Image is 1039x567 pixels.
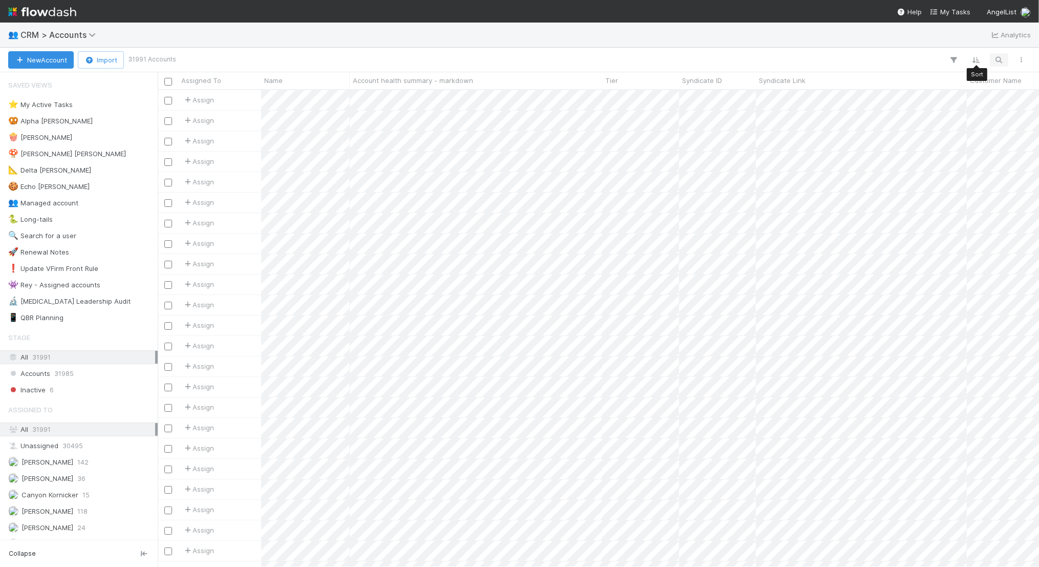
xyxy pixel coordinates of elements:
span: Assign [182,525,214,535]
span: 📱 [8,313,18,322]
span: Assigned To [181,75,221,86]
input: Toggle Row Selected [164,343,172,350]
span: Assign [182,423,214,433]
span: 6 [50,384,54,396]
input: Toggle Row Selected [164,281,172,289]
button: Import [78,51,124,69]
div: Managed account [8,197,78,209]
input: Toggle Row Selected [164,138,172,145]
input: Toggle Row Selected [164,445,172,453]
img: avatar_6cb813a7-f212-4ca3-9382-463c76e0b247.png [8,539,18,549]
div: [MEDICAL_DATA] Leadership Audit [8,295,131,308]
div: [PERSON_NAME] [8,131,72,144]
span: Syndicate ID [682,75,722,86]
span: 47 [77,538,85,551]
span: Tier [605,75,618,86]
a: Analytics [990,29,1031,41]
span: 31991 [32,351,51,364]
span: Assign [182,218,214,228]
span: 15 [82,489,90,501]
input: Toggle Row Selected [164,199,172,207]
span: My Tasks [930,8,970,16]
span: Assign [182,238,214,248]
span: [PERSON_NAME] [22,523,73,532]
div: Update VFirm Front Rule [8,262,98,275]
span: ⭐ [8,100,18,109]
span: Assign [182,341,214,351]
span: Assign [182,545,214,556]
input: Toggle Row Selected [164,466,172,473]
img: avatar_9d20afb4-344c-4512-8880-fee77f5fe71b.png [8,473,18,484]
input: Toggle Row Selected [164,527,172,535]
span: 142 [77,456,89,469]
input: Toggle Row Selected [164,548,172,555]
span: Assign [182,95,214,105]
span: 🥨 [8,116,18,125]
input: Toggle All Rows Selected [164,78,172,86]
span: Assign [182,361,214,371]
input: Toggle Row Selected [164,179,172,186]
span: Saved Views [8,75,52,95]
span: Assign [182,464,214,474]
span: 24 [77,521,86,534]
img: avatar_60e5bba5-e4c9-4ca2-8b5c-d649d5645218.png [8,506,18,516]
span: Assign [182,300,214,310]
span: Assign [182,279,214,289]
input: Toggle Row Selected [164,507,172,514]
input: Toggle Row Selected [164,302,172,309]
span: Assign [182,259,214,269]
input: Toggle Row Selected [164,220,172,227]
img: avatar_8fe3758e-7d23-4e6b-a9f5-b81892974716.png [8,522,18,533]
span: Assign [182,484,214,494]
span: 🍿 [8,133,18,141]
span: 👥 [8,30,18,39]
div: Help [897,7,922,17]
div: Renewal Notes [8,246,69,259]
span: Accounts [8,367,50,380]
input: Toggle Row Selected [164,384,172,391]
span: Syndicate Link [759,75,805,86]
div: Assign [182,320,214,330]
div: Search for a user [8,229,76,242]
input: Toggle Row Selected [164,363,172,371]
div: My Active Tasks [8,98,73,111]
span: 🚀 [8,247,18,256]
span: 🐍 [8,215,18,223]
span: Collapse [9,549,36,558]
div: QBR Planning [8,311,63,324]
div: Long-tails [8,213,53,226]
div: Assign [182,177,214,187]
input: Toggle Row Selected [164,322,172,330]
span: [PERSON_NAME] [22,507,73,515]
img: avatar_d1f4bd1b-0b26-4d9b-b8ad-69b413583d95.png [8,490,18,500]
div: Alpha [PERSON_NAME] [8,115,93,128]
div: Assign [182,382,214,392]
input: Toggle Row Selected [164,158,172,166]
input: Toggle Row Selected [164,486,172,494]
img: avatar_f32b584b-9fa7-42e4-bca2-ac5b6bf32423.png [1021,7,1031,17]
span: 🔍 [8,231,18,240]
span: Inactive [8,384,46,396]
span: 🔬 [8,297,18,305]
span: 118 [77,505,88,518]
span: Assign [182,402,214,412]
span: Assign [182,136,214,146]
input: Toggle Row Selected [164,425,172,432]
span: 31985 [54,367,74,380]
span: Customer Name [970,75,1022,86]
span: 30495 [62,439,83,452]
span: Assign [182,115,214,125]
small: 31991 Accounts [128,55,176,64]
span: AngelList [987,8,1016,16]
